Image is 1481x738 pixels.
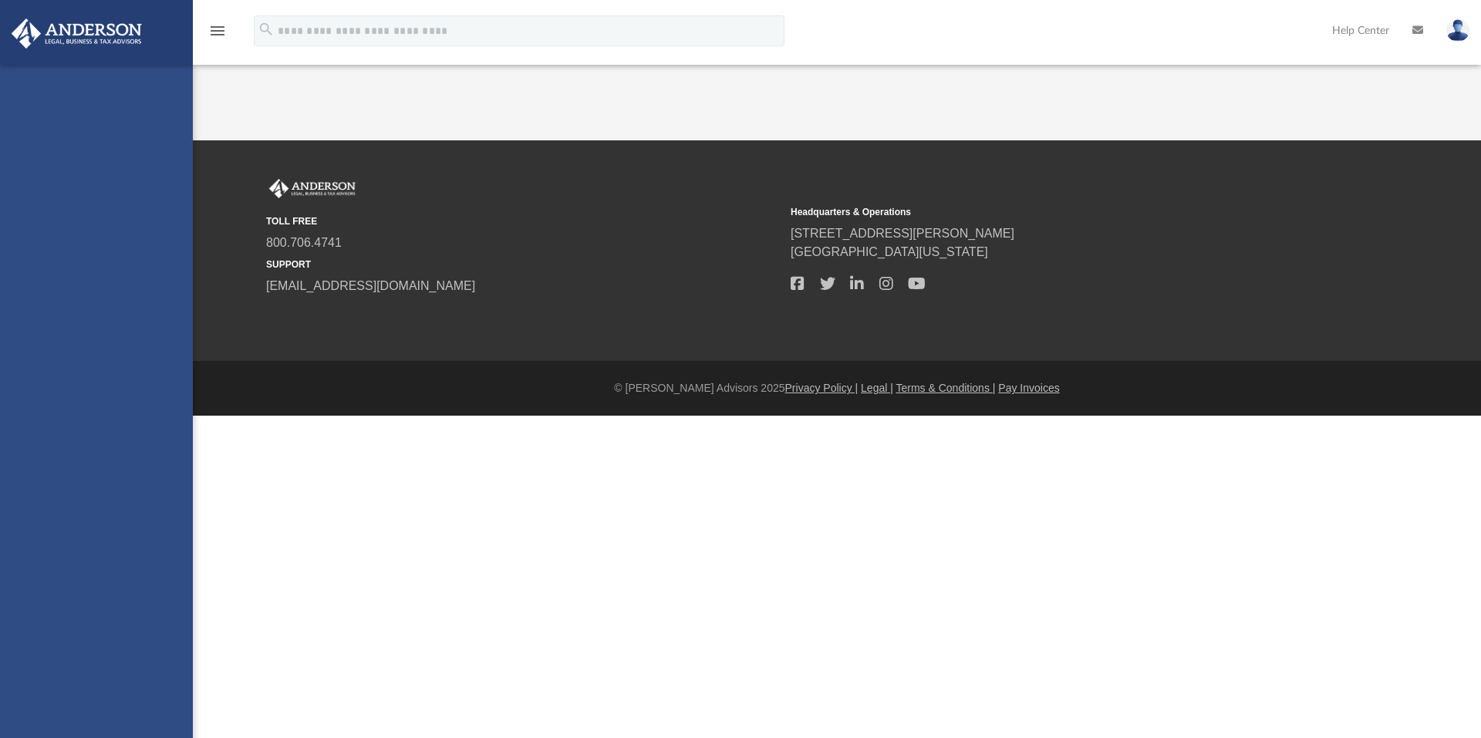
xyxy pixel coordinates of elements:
small: Headquarters & Operations [791,205,1304,219]
a: Privacy Policy | [785,382,859,394]
div: © [PERSON_NAME] Advisors 2025 [193,380,1481,396]
img: Anderson Advisors Platinum Portal [266,179,359,199]
a: [GEOGRAPHIC_DATA][US_STATE] [791,245,988,258]
a: [EMAIL_ADDRESS][DOMAIN_NAME] [266,279,475,292]
a: 800.706.4741 [266,236,342,249]
i: menu [208,22,227,40]
img: User Pic [1446,19,1469,42]
a: Pay Invoices [998,382,1059,394]
small: SUPPORT [266,258,780,271]
a: menu [208,29,227,40]
a: Legal | [861,382,893,394]
img: Anderson Advisors Platinum Portal [7,19,147,49]
a: Terms & Conditions | [896,382,996,394]
small: TOLL FREE [266,214,780,228]
i: search [258,21,275,38]
a: [STREET_ADDRESS][PERSON_NAME] [791,227,1014,240]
